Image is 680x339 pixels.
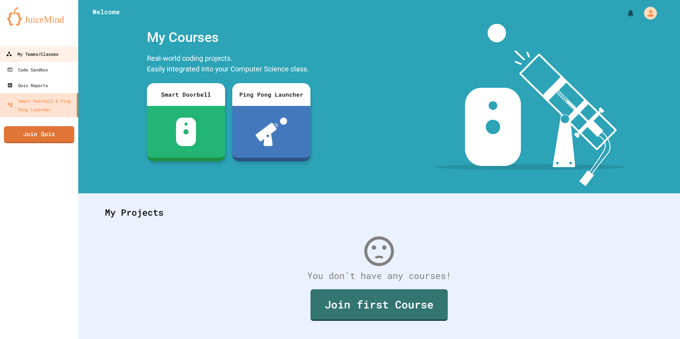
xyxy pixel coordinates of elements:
[176,118,196,146] img: sdb-white.svg
[7,65,48,74] div: Code Sandbox
[613,7,637,19] div: My Notifications
[7,7,71,26] img: logo-orange.svg
[98,199,660,226] div: My Projects
[4,126,74,143] a: Join Quiz
[256,118,287,146] img: ppl-with-ball.png
[143,24,314,51] div: My Courses
[7,81,48,90] div: Quiz Reports
[637,5,659,21] div: My Account
[6,50,58,59] div: My Teams/Classes
[7,97,74,114] div: Smart Doorbell & Ping Pong Launcher
[310,289,448,321] a: Join first Course
[434,24,625,186] img: banner-image-my-projects.png
[147,83,225,106] div: Smart Doorbell
[143,51,314,78] div: Real-world coding projects. Easily integrated into your Computer Science class.
[232,83,310,106] div: Ping Pong Launcher
[98,269,660,282] div: You don't have any courses!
